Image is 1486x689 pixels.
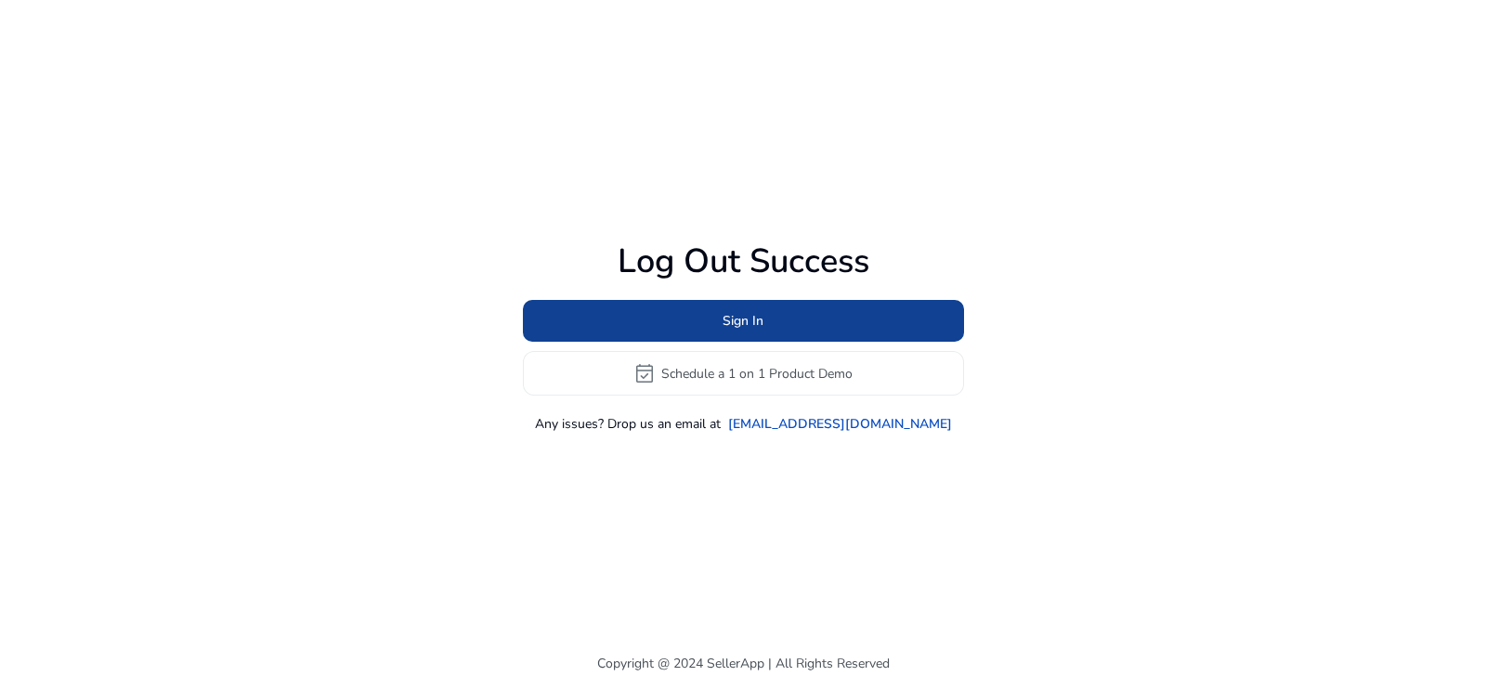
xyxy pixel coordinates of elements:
[535,414,721,434] p: Any issues? Drop us an email at
[523,300,964,342] button: Sign In
[633,362,656,384] span: event_available
[523,351,964,396] button: event_availableSchedule a 1 on 1 Product Demo
[728,414,952,434] a: [EMAIL_ADDRESS][DOMAIN_NAME]
[523,241,964,281] h1: Log Out Success
[723,311,763,331] span: Sign In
